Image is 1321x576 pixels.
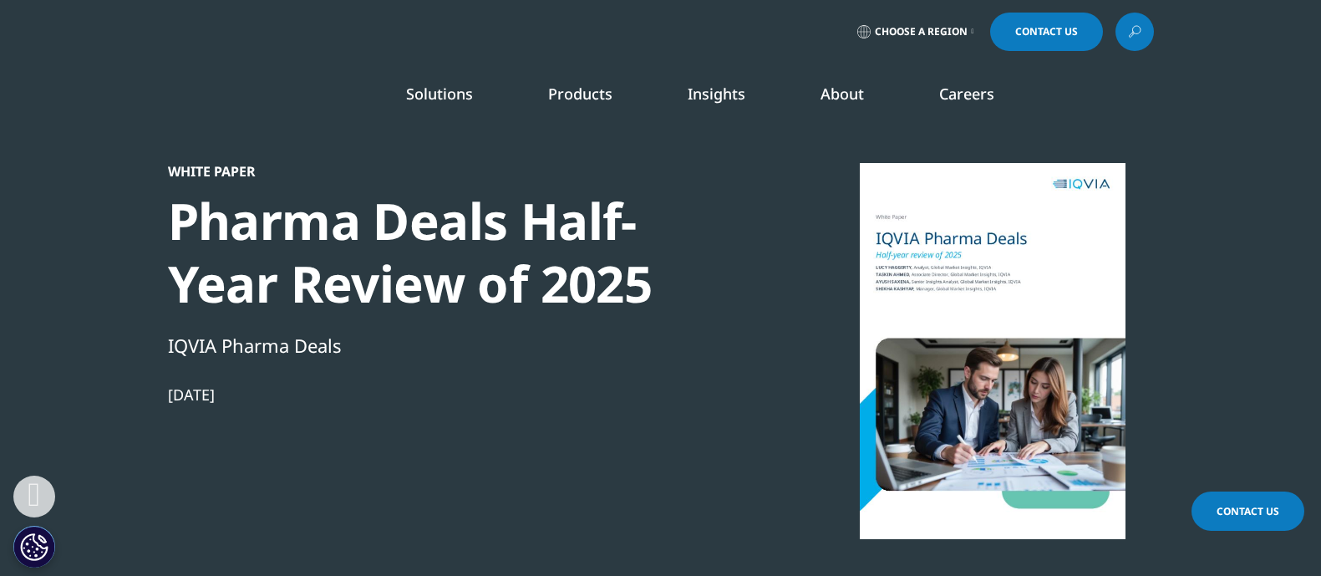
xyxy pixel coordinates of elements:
[1191,492,1304,531] a: Contact Us
[168,163,741,180] div: White Paper
[168,86,302,110] img: IQVIA Healthcare Information Technology and Pharma Clinical Research Company
[1015,27,1078,37] span: Contact Us
[875,25,968,38] span: Choose a Region
[939,84,994,104] a: Careers
[1217,504,1279,518] span: Contact Us
[821,84,864,104] a: About
[548,84,612,104] a: Products
[168,385,741,405] div: [DATE]
[13,526,55,568] button: Cookies Settings
[168,190,741,315] div: Pharma Deals Half-Year Review of 2025
[990,13,1103,51] a: Contact Us
[688,84,745,104] a: Insights
[168,331,741,359] div: IQVIA Pharma Deals
[308,59,1154,137] nav: Primary
[406,84,473,104] a: Solutions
